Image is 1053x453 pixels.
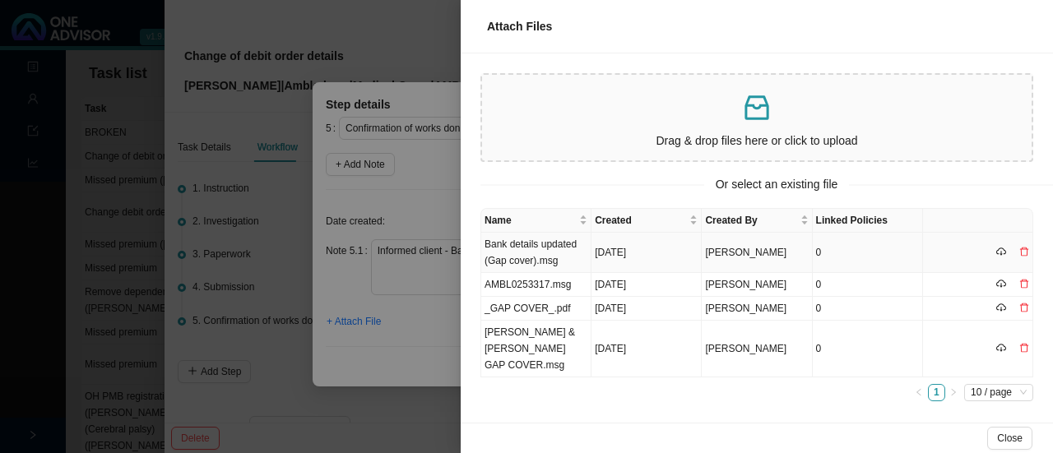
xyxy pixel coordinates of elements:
a: 1 [929,385,944,400]
span: inboxDrag & drop files here or click to upload [482,75,1032,160]
td: 0 [813,273,923,297]
span: delete [1019,343,1029,353]
span: [PERSON_NAME] [705,303,786,314]
li: 1 [928,384,945,401]
span: 10 / page [971,385,1027,400]
td: [DATE] [591,297,702,321]
th: Created [591,209,702,233]
span: cloud-download [996,247,1006,257]
button: right [945,384,963,401]
span: delete [1019,303,1029,312]
td: [DATE] [591,233,702,273]
button: left [911,384,928,401]
span: cloud-download [996,343,1006,353]
td: 0 [813,233,923,273]
span: Or select an existing file [704,175,850,194]
span: delete [1019,279,1029,289]
span: [PERSON_NAME] [705,343,786,354]
span: inbox [740,91,773,124]
th: Created By [702,209,812,233]
span: Close [997,430,1023,446]
span: [PERSON_NAME] [705,247,786,258]
span: Attach Files [487,20,552,33]
span: right [949,388,958,396]
span: left [915,388,923,396]
span: Created [595,212,686,229]
th: Linked Policies [813,209,923,233]
td: [DATE] [591,321,702,377]
li: Next Page [945,384,963,401]
button: Close [987,427,1032,450]
div: Page Size [964,384,1033,401]
th: Name [481,209,591,233]
td: 0 [813,297,923,321]
span: cloud-download [996,303,1006,312]
span: delete [1019,247,1029,257]
span: Name [485,212,576,229]
span: cloud-download [996,279,1006,289]
p: Drag & drop files here or click to upload [489,132,1025,150]
span: [PERSON_NAME] [705,279,786,290]
li: Previous Page [911,384,928,401]
td: Bank details updated (Gap cover).msg [481,233,591,273]
td: [DATE] [591,273,702,297]
td: AMBL0253317.msg [481,273,591,297]
td: _GAP COVER_.pdf [481,297,591,321]
td: 0 [813,321,923,377]
td: [PERSON_NAME] & [PERSON_NAME] GAP COVER.msg [481,321,591,377]
span: Created By [705,212,796,229]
